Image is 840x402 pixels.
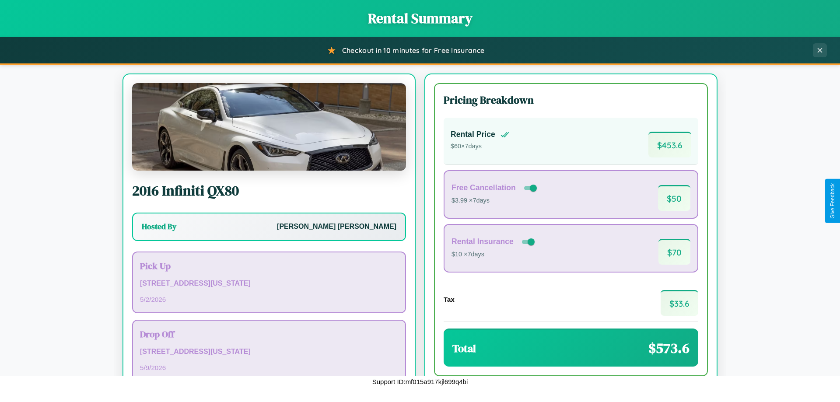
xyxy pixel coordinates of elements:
[140,328,398,340] h3: Drop Off
[648,339,689,358] span: $ 573.6
[658,239,690,265] span: $ 70
[9,9,831,28] h1: Rental Summary
[140,346,398,358] p: [STREET_ADDRESS][US_STATE]
[658,185,690,211] span: $ 50
[142,221,176,232] h3: Hosted By
[451,141,509,152] p: $ 60 × 7 days
[140,362,398,374] p: 5 / 9 / 2026
[661,290,698,316] span: $ 33.6
[451,237,514,246] h4: Rental Insurance
[451,249,536,260] p: $10 × 7 days
[444,296,455,303] h4: Tax
[132,83,406,171] img: Infiniti QX80
[132,181,406,200] h2: 2016 Infiniti QX80
[140,277,398,290] p: [STREET_ADDRESS][US_STATE]
[140,294,398,305] p: 5 / 2 / 2026
[342,46,484,55] span: Checkout in 10 minutes for Free Insurance
[451,130,495,139] h4: Rental Price
[648,132,691,157] span: $ 453.6
[372,376,468,388] p: Support ID: mf015a917kjl699q4bi
[444,93,698,107] h3: Pricing Breakdown
[451,195,539,206] p: $3.99 × 7 days
[451,183,516,192] h4: Free Cancellation
[140,259,398,272] h3: Pick Up
[829,183,836,219] div: Give Feedback
[452,341,476,356] h3: Total
[277,220,396,233] p: [PERSON_NAME] [PERSON_NAME]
